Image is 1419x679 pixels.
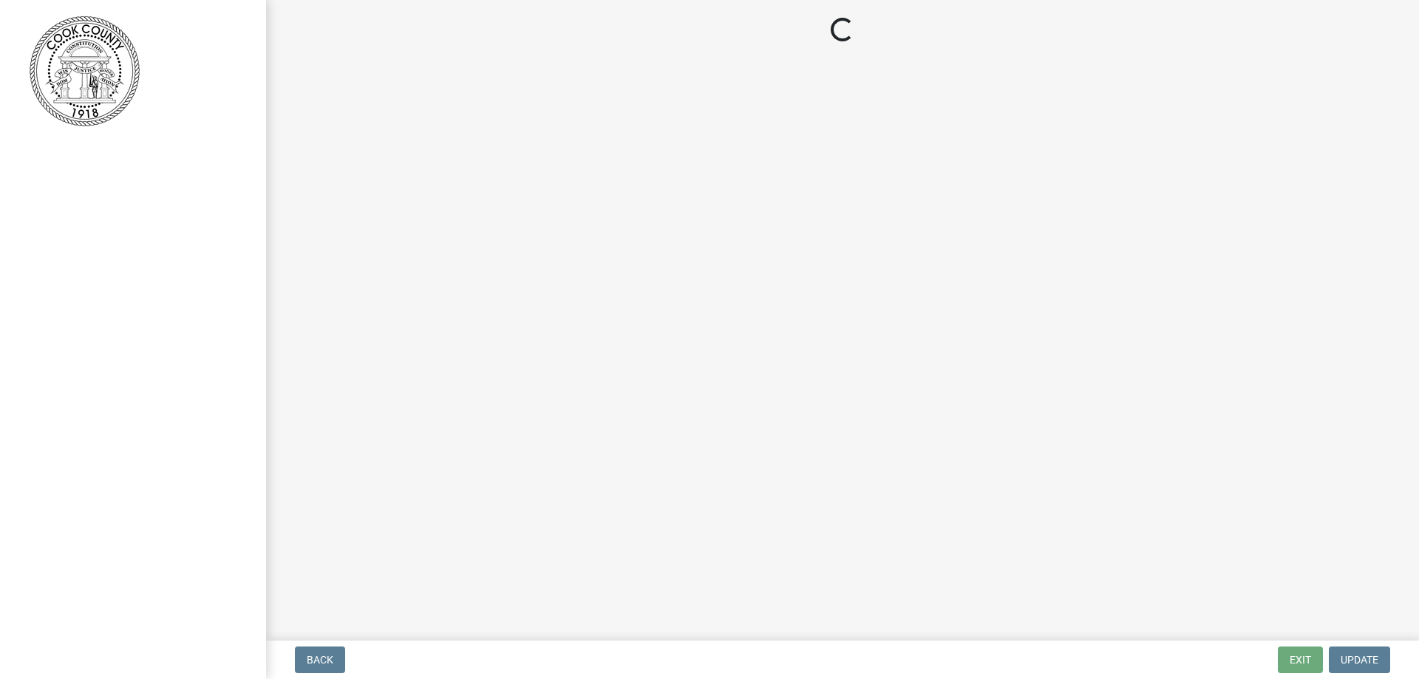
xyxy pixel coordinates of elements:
img: Cook County, Georgia [30,16,140,126]
button: Update [1329,646,1390,673]
button: Back [295,646,345,673]
span: Update [1341,654,1378,666]
button: Exit [1278,646,1323,673]
span: Back [307,654,333,666]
